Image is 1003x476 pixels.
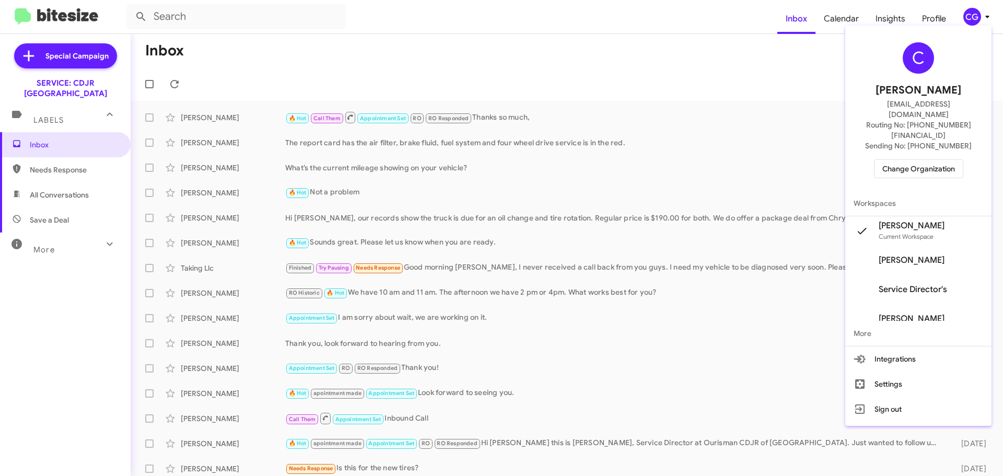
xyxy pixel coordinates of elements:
[858,120,979,141] span: Routing No: [PHONE_NUMBER][FINANCIAL_ID]
[845,191,992,216] span: Workspaces
[845,346,992,371] button: Integrations
[874,159,963,178] button: Change Organization
[876,82,961,99] span: [PERSON_NAME]
[845,321,992,346] span: More
[845,371,992,397] button: Settings
[879,233,934,240] span: Current Workspace
[879,220,944,231] span: [PERSON_NAME]
[903,42,934,74] div: C
[858,99,979,120] span: [EMAIL_ADDRESS][DOMAIN_NAME]
[865,141,972,151] span: Sending No: [PHONE_NUMBER]
[882,160,955,178] span: Change Organization
[879,255,944,265] span: [PERSON_NAME]
[845,397,992,422] button: Sign out
[879,314,944,324] span: [PERSON_NAME]
[879,284,947,295] span: Service Director's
